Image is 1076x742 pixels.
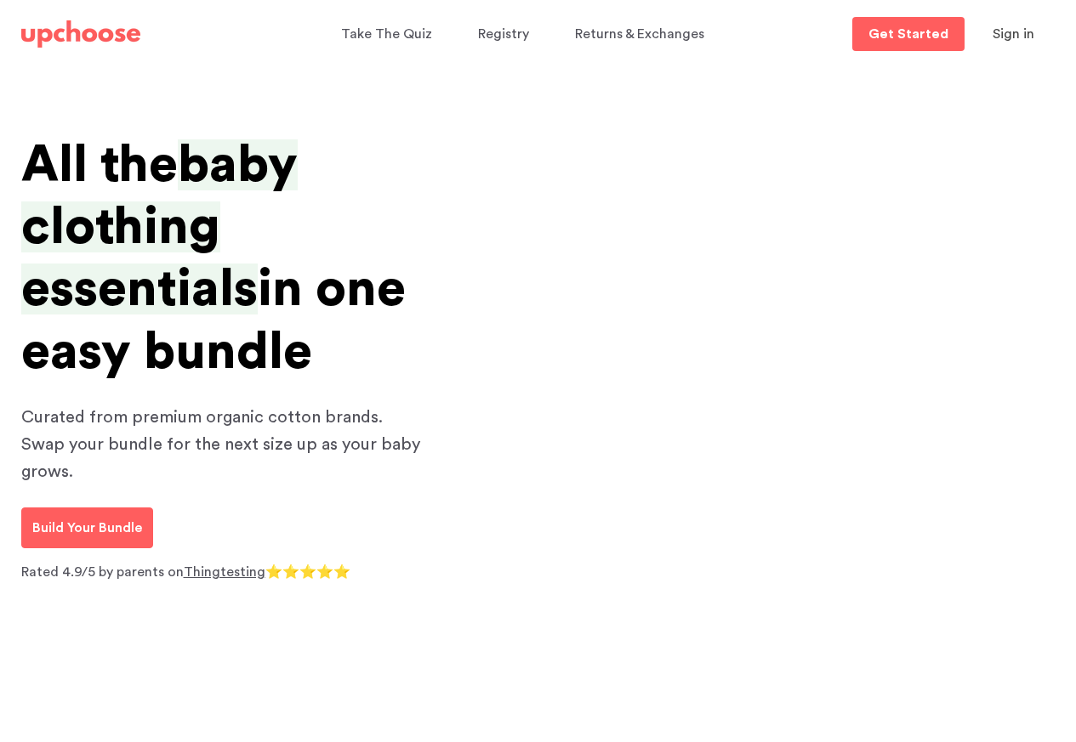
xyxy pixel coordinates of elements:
[575,27,704,41] span: Returns & Exchanges
[21,17,140,52] a: UpChoose
[21,507,153,548] a: Build Your Bundle
[21,263,406,377] span: in one easy bundle
[341,18,437,51] a: Take The Quiz
[21,404,430,485] p: Curated from premium organic cotton brands. Swap your bundle for the next size up as your baby gr...
[21,20,140,48] img: UpChoose
[21,565,184,579] span: Rated 4.9/5 by parents on
[32,518,142,538] p: Build Your Bundle
[265,565,350,579] span: ⭐⭐⭐⭐⭐
[184,565,265,579] a: Thingtesting
[868,27,948,41] p: Get Started
[993,27,1034,41] span: Sign in
[971,17,1056,51] button: Sign in
[21,139,178,190] span: All the
[341,27,432,41] span: Take The Quiz
[21,139,298,314] span: baby clothing essentials
[478,27,529,41] span: Registry
[478,18,534,51] a: Registry
[852,17,965,51] a: Get Started
[575,18,709,51] a: Returns & Exchanges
